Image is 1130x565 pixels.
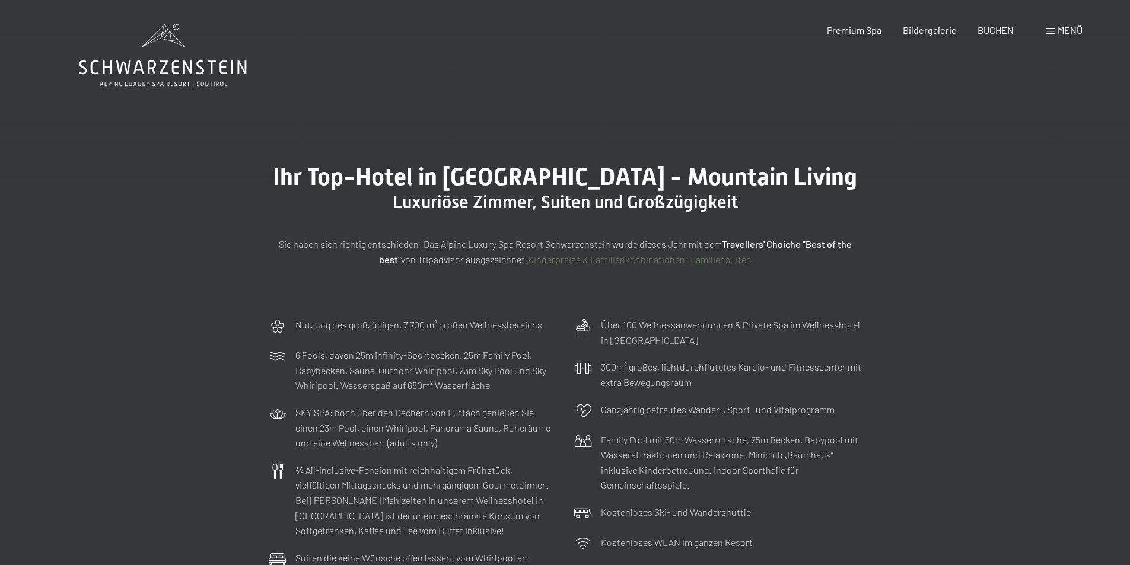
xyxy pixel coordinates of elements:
[601,535,753,550] p: Kostenloses WLAN im ganzen Resort
[601,317,862,347] p: Über 100 Wellnessanwendungen & Private Spa im Wellnesshotel in [GEOGRAPHIC_DATA]
[528,254,752,265] a: Kinderpreise & Familienkonbinationen- Familiensuiten
[295,317,542,333] p: Nutzung des großzügigen, 7.700 m² großen Wellnessbereichs
[601,432,862,493] p: Family Pool mit 60m Wasserrutsche, 25m Becken, Babypool mit Wasserattraktionen und Relaxzone. Min...
[601,505,751,520] p: Kostenloses Ski- und Wandershuttle
[269,237,862,267] p: Sie haben sich richtig entschieden: Das Alpine Luxury Spa Resort Schwarzenstein wurde dieses Jahr...
[295,405,556,451] p: SKY SPA: hoch über den Dächern von Luttach genießen Sie einen 23m Pool, einen Whirlpool, Panorama...
[601,359,862,390] p: 300m² großes, lichtdurchflutetes Kardio- und Fitnesscenter mit extra Bewegungsraum
[601,402,835,417] p: Ganzjährig betreutes Wander-, Sport- und Vitalprogramm
[379,238,852,265] strong: Travellers' Choiche "Best of the best"
[295,462,556,538] p: ¾ All-inclusive-Pension mit reichhaltigem Frühstück, vielfältigen Mittagssnacks und mehrgängigem ...
[295,347,556,393] p: 6 Pools, davon 25m Infinity-Sportbecken, 25m Family Pool, Babybecken, Sauna-Outdoor Whirlpool, 23...
[978,24,1014,36] a: BUCHEN
[827,24,881,36] a: Premium Spa
[273,163,857,191] span: Ihr Top-Hotel in [GEOGRAPHIC_DATA] - Mountain Living
[393,191,738,212] span: Luxuriöse Zimmer, Suiten und Großzügigkeit
[1058,24,1083,36] span: Menü
[903,24,957,36] a: Bildergalerie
